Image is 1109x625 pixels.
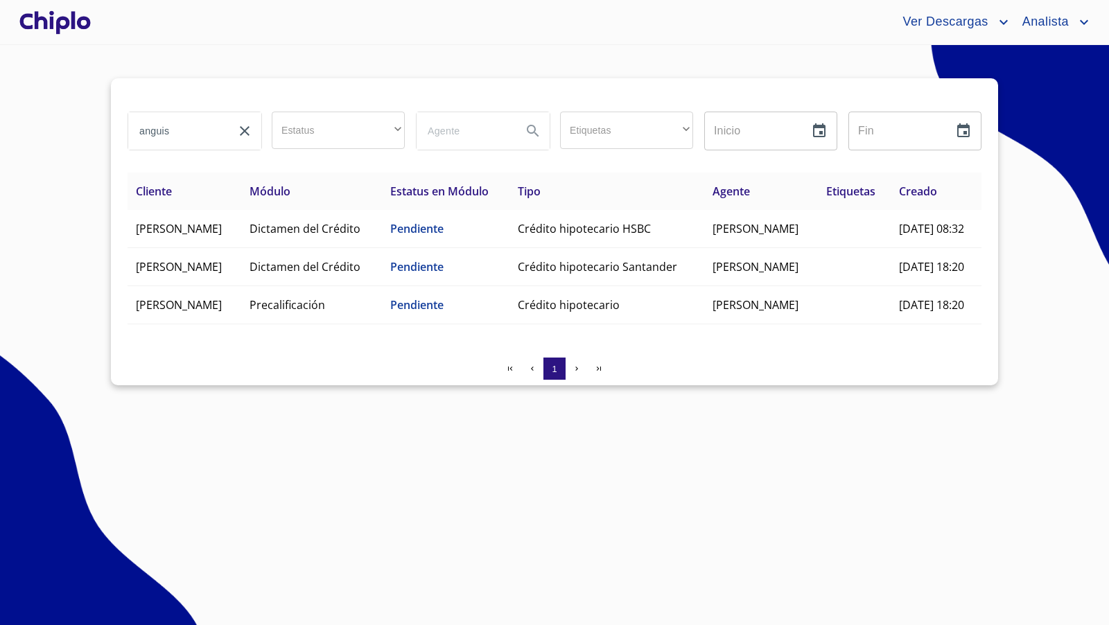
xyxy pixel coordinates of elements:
[518,184,541,199] span: Tipo
[417,112,511,150] input: search
[136,221,222,236] span: [PERSON_NAME]
[713,297,798,312] span: [PERSON_NAME]
[228,114,261,148] button: clear input
[390,221,444,236] span: Pendiente
[560,112,693,149] div: ​
[136,184,172,199] span: Cliente
[1012,11,1092,33] button: account of current user
[826,184,875,199] span: Etiquetas
[136,297,222,312] span: [PERSON_NAME]
[713,221,798,236] span: [PERSON_NAME]
[892,11,1011,33] button: account of current user
[272,112,405,149] div: ​
[518,259,677,274] span: Crédito hipotecario Santander
[899,184,937,199] span: Creado
[390,259,444,274] span: Pendiente
[250,221,360,236] span: Dictamen del Crédito
[518,221,651,236] span: Crédito hipotecario HSBC
[899,297,964,312] span: [DATE] 18:20
[128,112,222,150] input: search
[390,297,444,312] span: Pendiente
[516,114,550,148] button: Search
[136,259,222,274] span: [PERSON_NAME]
[552,364,557,374] span: 1
[250,297,325,312] span: Precalificación
[390,184,489,199] span: Estatus en Módulo
[899,221,964,236] span: [DATE] 08:32
[713,184,750,199] span: Agente
[713,259,798,274] span: [PERSON_NAME]
[1012,11,1076,33] span: Analista
[892,11,995,33] span: Ver Descargas
[543,358,566,380] button: 1
[899,259,964,274] span: [DATE] 18:20
[518,297,620,312] span: Crédito hipotecario
[250,259,360,274] span: Dictamen del Crédito
[250,184,290,199] span: Módulo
